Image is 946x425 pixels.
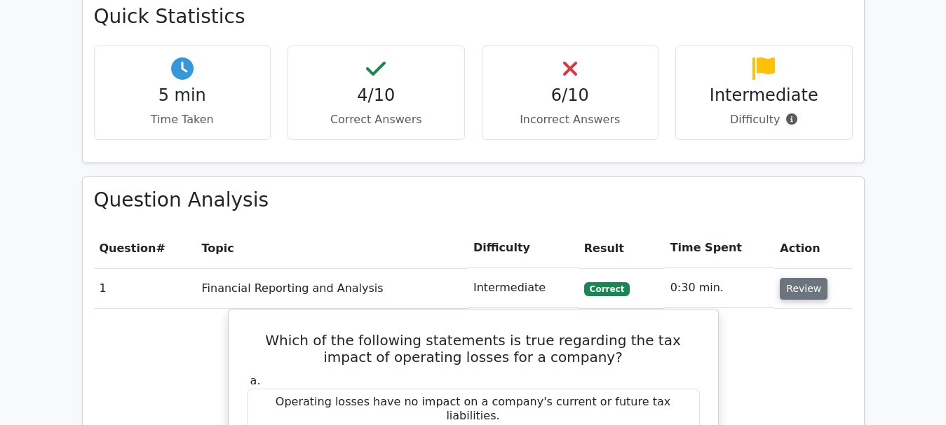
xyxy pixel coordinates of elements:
[245,332,701,365] h5: Which of the following statements is true regarding the tax impact of operating losses for a comp...
[94,188,853,212] h3: Question Analysis
[250,374,261,387] span: a.
[468,228,579,268] th: Difficulty
[106,85,259,106] h4: 5 min
[196,228,468,268] th: Topic
[494,85,647,106] h4: 6/10
[494,111,647,128] p: Incorrect Answers
[665,268,775,308] td: 0:30 min.
[774,228,852,268] th: Action
[584,282,630,296] span: Correct
[299,85,453,106] h4: 4/10
[106,111,259,128] p: Time Taken
[94,5,853,29] h3: Quick Statistics
[196,268,468,308] td: Financial Reporting and Analysis
[299,111,453,128] p: Correct Answers
[687,111,841,128] p: Difficulty
[94,228,196,268] th: #
[687,85,841,106] h4: Intermediate
[579,228,665,268] th: Result
[780,278,827,300] button: Review
[468,268,579,308] td: Intermediate
[94,268,196,308] td: 1
[100,242,156,255] span: Question
[665,228,775,268] th: Time Spent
